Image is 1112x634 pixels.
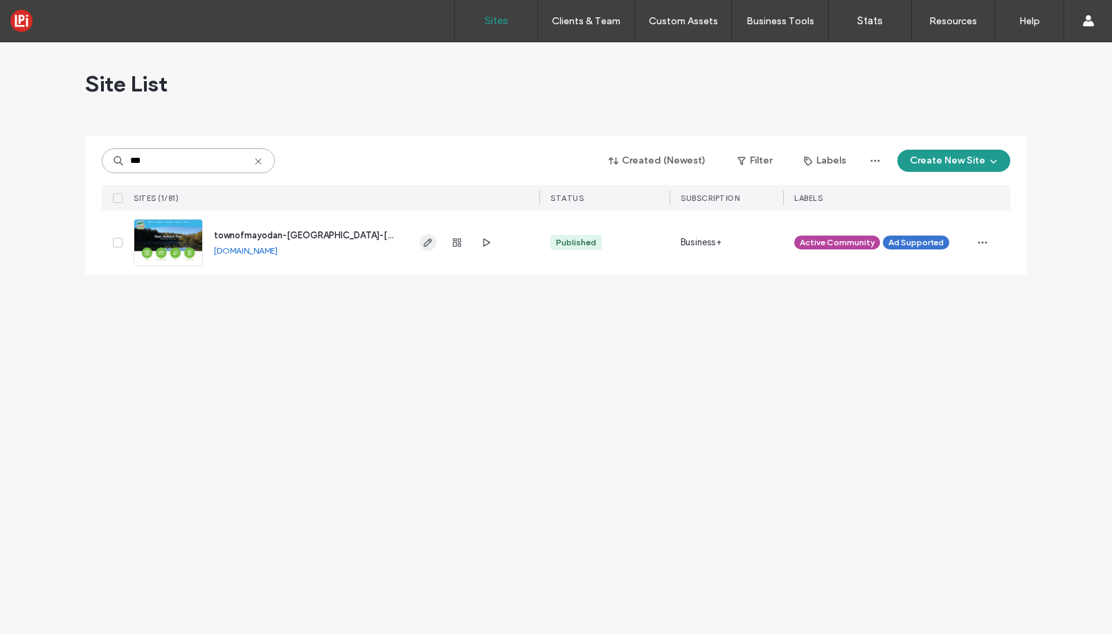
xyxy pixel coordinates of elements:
a: [DOMAIN_NAME] [214,245,278,256]
span: STATUS [550,193,584,203]
button: Filter [724,150,786,172]
span: Business+ [681,236,721,249]
span: SITES (1/81) [134,193,179,203]
a: townofmayodan-[GEOGRAPHIC_DATA]-[GEOGRAPHIC_DATA]-14-1911 [214,230,510,240]
span: SUBSCRIPTION [681,193,739,203]
button: Created (Newest) [597,150,718,172]
span: Active Community [800,236,875,249]
label: Help [1019,15,1040,27]
button: Create New Site [897,150,1010,172]
div: Published [556,236,596,249]
span: Help [32,10,60,22]
label: Resources [929,15,977,27]
span: Site List [85,70,168,98]
label: Custom Assets [649,15,718,27]
label: Business Tools [746,15,814,27]
span: Ad Supported [888,236,944,249]
label: Clients & Team [552,15,620,27]
span: LABELS [794,193,823,203]
label: Stats [857,15,883,27]
label: Sites [485,15,508,27]
button: Labels [791,150,859,172]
